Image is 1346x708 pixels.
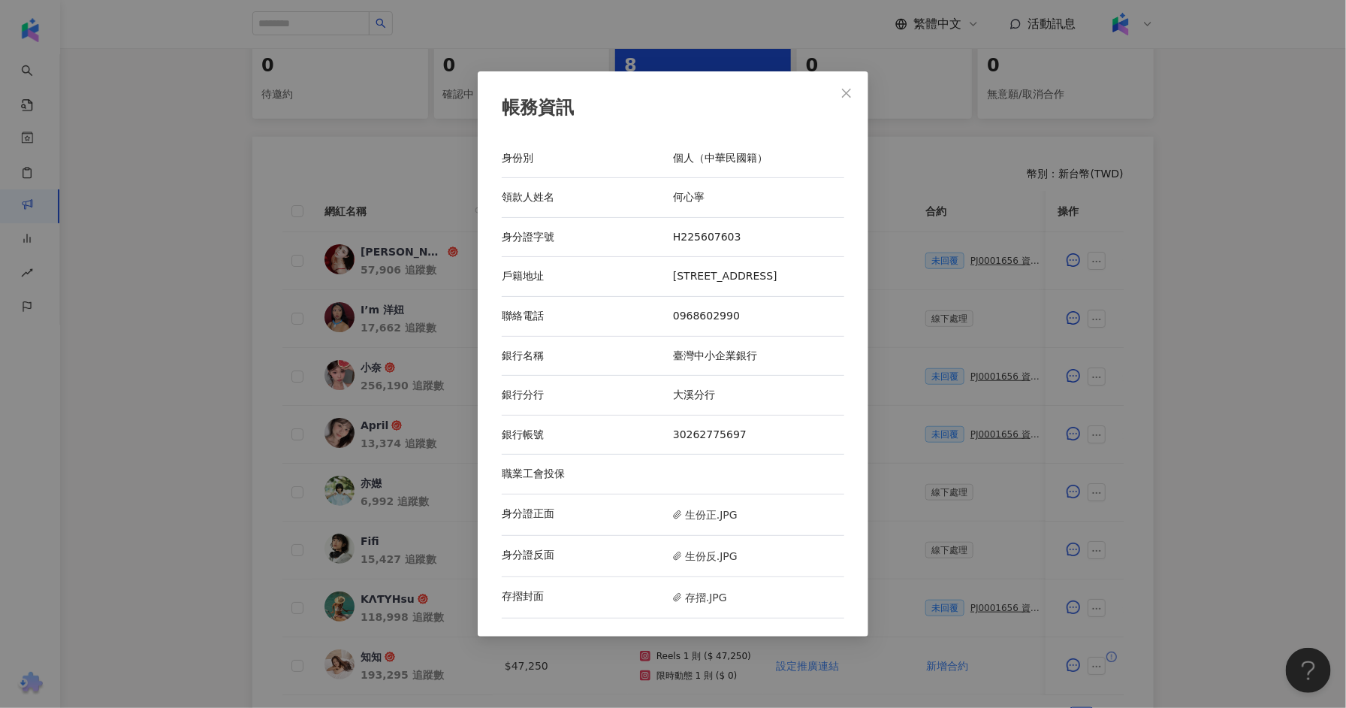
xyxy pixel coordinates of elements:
[502,349,673,364] div: 銀行名稱
[673,388,844,403] div: 大溪分行
[673,269,844,284] div: [STREET_ADDRESS]
[673,589,727,606] span: 存摺.JPG
[502,309,673,324] div: 聯絡電話
[831,78,862,108] button: Close
[502,388,673,403] div: 銀行分行
[502,95,844,121] div: 帳務資訊
[673,309,844,324] div: 0968602990
[502,151,673,166] div: 身份別
[502,190,673,205] div: 領款人姓名
[673,428,844,443] div: 30262775697
[673,190,844,205] div: 何心寧
[673,507,738,523] span: 生份正.JPG
[502,589,673,606] div: 存摺封面
[502,230,673,245] div: 身分證字號
[502,467,673,482] div: 職業工會投保
[673,349,844,364] div: 臺灣中小企業銀行
[673,548,738,564] span: 生份反.JPG
[673,151,844,166] div: 個人（中華民國籍）
[502,428,673,443] div: 銀行帳號
[502,548,673,564] div: 身分證反面
[840,87,853,99] span: close
[502,507,673,523] div: 身分證正面
[673,230,844,245] div: H225607603
[502,269,673,284] div: 戶籍地址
